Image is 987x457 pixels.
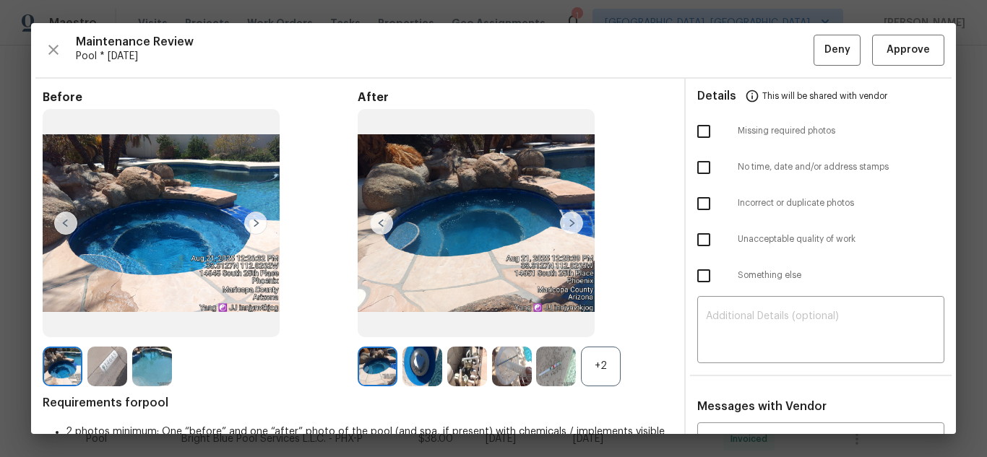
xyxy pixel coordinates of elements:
[697,79,736,113] span: Details
[43,396,673,410] span: Requirements for pool
[814,35,861,66] button: Deny
[686,258,956,294] div: Something else
[560,212,583,235] img: right-chevron-button-url
[738,233,944,245] span: Unacceptable quality of work
[686,186,956,222] div: Incorrect or duplicate photos
[370,212,393,235] img: left-chevron-button-url
[581,347,621,386] div: +2
[43,90,358,105] span: Before
[824,41,850,59] span: Deny
[697,401,827,412] span: Messages with Vendor
[66,425,673,453] li: 2 photos minimum: One “before” and one “after” photo of the pool (and spa, if present) with chemi...
[54,212,77,235] img: left-chevron-button-url
[738,161,944,173] span: No time, date and/or address stamps
[738,269,944,282] span: Something else
[738,197,944,209] span: Incorrect or duplicate photos
[872,35,944,66] button: Approve
[686,149,956,186] div: No time, date and/or address stamps
[738,125,944,137] span: Missing required photos
[358,90,673,105] span: After
[76,35,814,49] span: Maintenance Review
[76,49,814,64] span: Pool * [DATE]
[686,222,956,258] div: Unacceptable quality of work
[244,212,267,235] img: right-chevron-button-url
[762,79,887,113] span: This will be shared with vendor
[887,41,930,59] span: Approve
[686,113,956,149] div: Missing required photos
